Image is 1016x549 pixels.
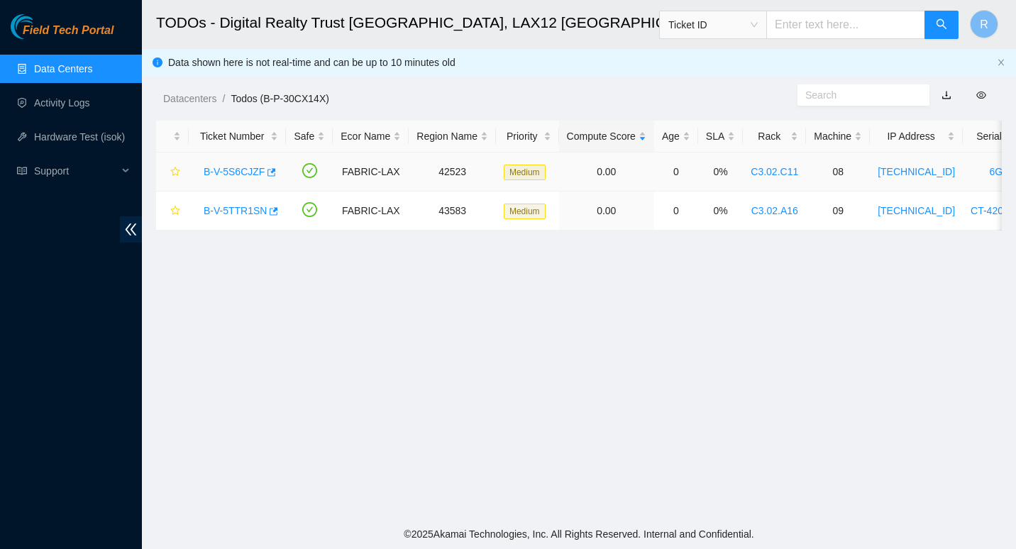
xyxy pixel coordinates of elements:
input: Enter text here... [766,11,925,39]
a: Activity Logs [34,97,90,109]
a: B-V-5TTR1SN [204,205,267,216]
input: Search [805,87,910,103]
a: [TECHNICAL_ID] [878,166,955,177]
span: star [170,167,180,178]
a: B-V-5S6CJZF [204,166,265,177]
td: 0.00 [559,152,654,192]
button: download [931,84,962,106]
span: / [222,93,225,104]
td: 0 [654,192,698,231]
img: Akamai Technologies [11,14,72,39]
span: Support [34,157,118,185]
td: 08 [806,152,870,192]
footer: © 2025 Akamai Technologies, Inc. All Rights Reserved. Internal and Confidential. [142,519,1016,549]
td: 42523 [409,152,496,192]
td: 09 [806,192,870,231]
a: Todos (B-P-30CX14X) [231,93,329,104]
button: search [924,11,959,39]
span: read [17,166,27,176]
button: star [164,199,181,222]
span: eye [976,90,986,100]
button: star [164,160,181,183]
span: double-left [120,216,142,243]
td: 0.00 [559,192,654,231]
a: Datacenters [163,93,216,104]
span: Field Tech Portal [23,24,114,38]
td: 0 [654,152,698,192]
td: FABRIC-LAX [333,192,409,231]
a: download [942,89,951,101]
td: 43583 [409,192,496,231]
span: check-circle [302,202,317,217]
span: Medium [504,204,546,219]
td: FABRIC-LAX [333,152,409,192]
span: Ticket ID [668,14,758,35]
a: C3.02.A16 [751,205,798,216]
a: Akamai TechnologiesField Tech Portal [11,26,114,44]
span: check-circle [302,163,317,178]
span: star [170,206,180,217]
button: R [970,10,998,38]
span: Medium [504,165,546,180]
span: search [936,18,947,32]
a: C3.02.C11 [751,166,798,177]
a: Hardware Test (isok) [34,131,125,143]
a: Data Centers [34,63,92,74]
td: 0% [698,152,743,192]
td: 0% [698,192,743,231]
a: [TECHNICAL_ID] [878,205,955,216]
span: R [980,16,988,33]
button: close [997,58,1005,67]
